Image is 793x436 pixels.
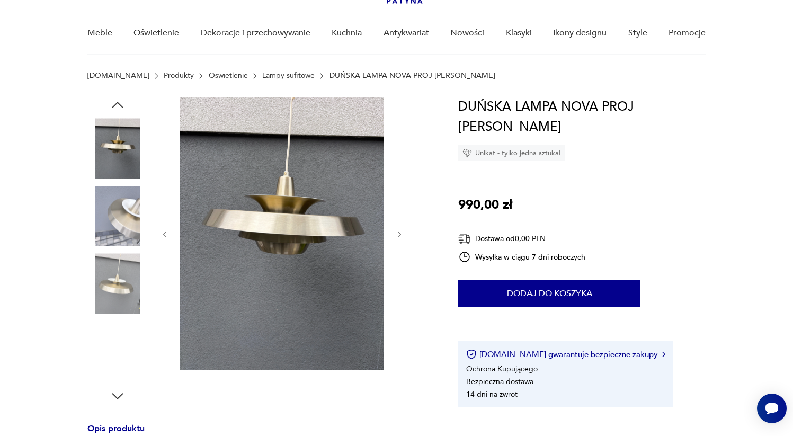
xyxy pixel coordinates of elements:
img: Zdjęcie produktu DUŃSKA LAMPA NOVA PROJ JO HAMMERBORG [87,253,148,314]
a: Produkty [164,72,194,80]
a: Dekoracje i przechowywanie [201,13,310,54]
li: Bezpieczna dostawa [466,377,533,387]
img: Zdjęcie produktu DUŃSKA LAMPA NOVA PROJ JO HAMMERBORG [87,321,148,381]
a: Oświetlenie [133,13,179,54]
a: Lampy sufitowe [262,72,315,80]
p: 990,00 zł [458,195,512,215]
a: Antykwariat [384,13,429,54]
a: Klasyki [506,13,532,54]
p: DUŃSKA LAMPA NOVA PROJ [PERSON_NAME] [329,72,495,80]
a: Nowości [450,13,484,54]
button: [DOMAIN_NAME] gwarantuje bezpieczne zakupy [466,349,665,360]
img: Ikona diamentu [462,148,472,158]
img: Zdjęcie produktu DUŃSKA LAMPA NOVA PROJ JO HAMMERBORG [180,97,384,370]
a: Promocje [669,13,706,54]
img: Ikona dostawy [458,232,471,245]
iframe: Smartsupp widget button [757,394,787,423]
button: Dodaj do koszyka [458,280,640,307]
li: 14 dni na zwrot [466,389,518,399]
a: Style [628,13,647,54]
a: Oświetlenie [209,72,248,80]
img: Zdjęcie produktu DUŃSKA LAMPA NOVA PROJ JO HAMMERBORG [87,186,148,246]
div: Dostawa od 0,00 PLN [458,232,585,245]
li: Ochrona Kupującego [466,364,538,374]
div: Unikat - tylko jedna sztuka! [458,145,565,161]
h1: DUŃSKA LAMPA NOVA PROJ [PERSON_NAME] [458,97,706,137]
a: Kuchnia [332,13,362,54]
img: Ikona certyfikatu [466,349,477,360]
a: [DOMAIN_NAME] [87,72,149,80]
a: Meble [87,13,112,54]
div: Wysyłka w ciągu 7 dni roboczych [458,251,585,263]
a: Ikony designu [553,13,607,54]
img: Ikona strzałki w prawo [662,352,665,357]
img: Zdjęcie produktu DUŃSKA LAMPA NOVA PROJ JO HAMMERBORG [87,118,148,179]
